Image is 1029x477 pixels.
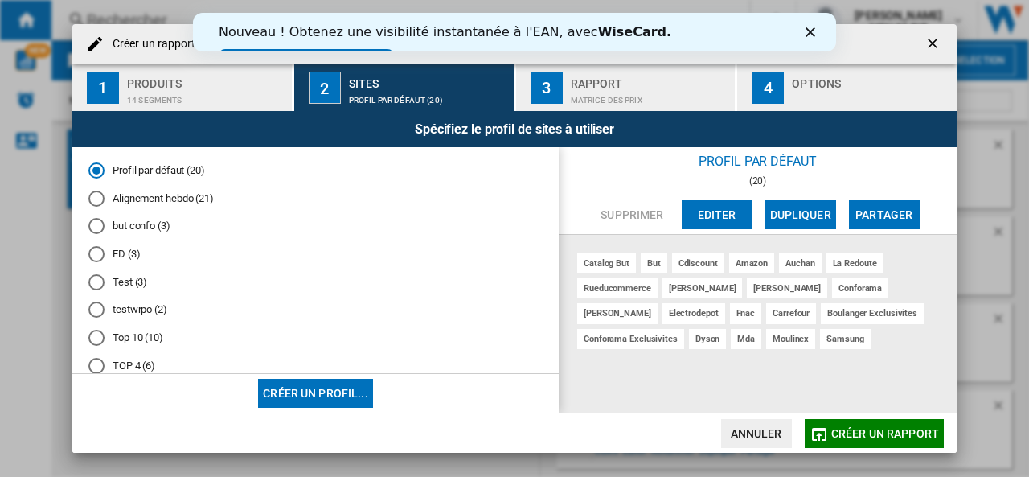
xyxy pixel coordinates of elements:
a: Essayez dès maintenant ! [26,36,201,56]
div: 2 [309,72,341,104]
div: (20) [559,175,957,187]
div: 4 [752,72,784,104]
button: 4 Options [737,64,957,111]
div: 3 [531,72,563,104]
button: 1 Produits 14 segments [72,64,293,111]
div: electrodepot [662,303,725,323]
div: dyson [689,329,727,349]
button: getI18NText('BUTTONS.CLOSE_DIALOG') [918,28,950,60]
div: conforama exclusivites [577,329,684,349]
md-radio-button: TOP 4 (6) [88,358,543,373]
div: rueducommerce [577,278,658,298]
button: 2 Sites Profil par défaut (20) [294,64,515,111]
button: Dupliquer [765,200,836,229]
button: Annuler [721,419,792,448]
div: Profil par défaut (20) [349,88,507,105]
md-radio-button: Alignement hebdo (21) [88,191,543,206]
div: amazon [729,253,774,273]
div: Matrice des prix [571,88,729,105]
div: Profil par défaut [559,147,957,175]
h4: Créer un rapport [105,36,196,52]
md-radio-button: ED (3) [88,247,543,262]
md-radio-button: testwrpo (2) [88,302,543,318]
div: moulinex [766,329,815,349]
div: Produits [127,71,285,88]
md-radio-button: Profil par défaut (20) [88,163,543,179]
div: [PERSON_NAME] [662,278,743,298]
div: boulanger exclusivites [821,303,924,323]
div: [PERSON_NAME] [747,278,827,298]
div: conforama [832,278,888,298]
div: cdiscount [672,253,724,273]
div: Rapport [571,71,729,88]
span: Créer un rapport [831,427,939,440]
md-radio-button: Top 10 (10) [88,331,543,346]
div: but [641,253,667,273]
md-radio-button: Test (3) [88,274,543,290]
div: catalog but [577,253,636,273]
div: Fermer [613,14,629,24]
div: auchan [779,253,821,273]
button: 3 Rapport Matrice des prix [516,64,737,111]
div: mda [731,329,761,349]
div: fnac [730,303,762,323]
md-radio-button: but confo (3) [88,219,543,234]
div: samsung [820,329,870,349]
div: Spécifiez le profil de sites à utiliser [72,111,957,147]
button: Editer [682,200,752,229]
div: la redoute [826,253,883,273]
button: Créer un profil... [258,379,373,408]
div: [PERSON_NAME] [577,303,658,323]
div: 14 segments [127,88,285,105]
div: carrefour [766,303,816,323]
iframe: Intercom live chat bannière [193,13,836,51]
div: Sites [349,71,507,88]
button: Supprimer [596,200,668,229]
button: Partager [849,200,920,229]
ng-md-icon: getI18NText('BUTTONS.CLOSE_DIALOG') [924,35,944,55]
button: Créer un rapport [805,419,944,448]
div: Options [792,71,950,88]
div: 1 [87,72,119,104]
